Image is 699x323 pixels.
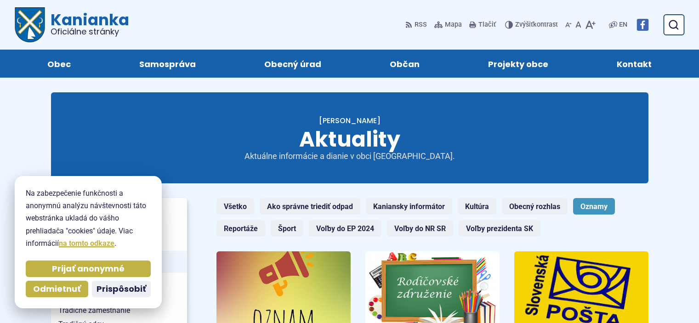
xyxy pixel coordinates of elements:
[563,15,574,34] button: Zmenšiť veľkosť písma
[58,304,180,317] span: Tradičné zamestnanie
[636,19,648,31] img: Prejsť na Facebook stránku
[458,198,496,215] a: Kultúra
[239,50,346,78] a: Obecný úrad
[467,15,498,34] button: Tlačiť
[114,50,221,78] a: Samospráva
[216,198,254,215] a: Všetko
[463,50,574,78] a: Projekty obce
[26,187,151,249] p: Na zabezpečenie funkčnosti a anonymnú analýzu návštevnosti táto webstránka ukladá do vášho prehli...
[515,21,533,28] span: Zvýšiť
[45,12,129,36] span: Kanianka
[432,15,464,34] a: Mapa
[52,264,125,274] span: Prijať anonymné
[59,239,114,248] a: na tomto odkaze
[387,220,453,237] a: Voľby do NR SR
[264,50,321,78] span: Obecný úrad
[26,281,88,297] button: Odmietnuť
[617,50,652,78] span: Kontakt
[33,284,81,295] span: Odmietnuť
[51,304,187,317] a: Tradičné zamestnanie
[515,21,558,29] span: kontrast
[47,50,71,78] span: Obec
[617,19,629,30] a: EN
[260,198,360,215] a: Ako správne triediť odpad
[366,198,452,215] a: Kaniansky informátor
[405,15,429,34] a: RSS
[365,50,445,78] a: Občan
[574,15,583,34] button: Nastaviť pôvodnú veľkosť písma
[619,19,627,30] span: EN
[216,220,265,237] a: Reportáže
[271,220,303,237] a: Šport
[573,198,615,215] a: Oznamy
[445,19,462,30] span: Mapa
[51,28,129,36] span: Oficiálne stránky
[478,21,496,29] span: Tlačiť
[26,261,151,277] button: Prijať anonymné
[505,15,560,34] button: Zvýšiťkontrast
[583,15,597,34] button: Zväčšiť veľkosť písma
[22,50,96,78] a: Obec
[459,220,540,237] a: Voľby prezidenta SK
[488,50,548,78] span: Projekty obce
[319,115,381,126] a: [PERSON_NAME]
[415,19,427,30] span: RSS
[299,125,400,154] span: Aktuality
[139,50,196,78] span: Samospráva
[390,50,420,78] span: Občan
[502,198,568,215] a: Obecný rozhlas
[309,220,381,237] a: Voľby do EP 2024
[592,50,677,78] a: Kontakt
[15,7,45,42] img: Prejsť na domovskú stránku
[92,281,151,297] button: Prispôsobiť
[15,7,129,42] a: Logo Kanianka, prejsť na domovskú stránku.
[97,284,146,295] span: Prispôsobiť
[239,151,460,162] p: Aktuálne informácie a dianie v obci [GEOGRAPHIC_DATA].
